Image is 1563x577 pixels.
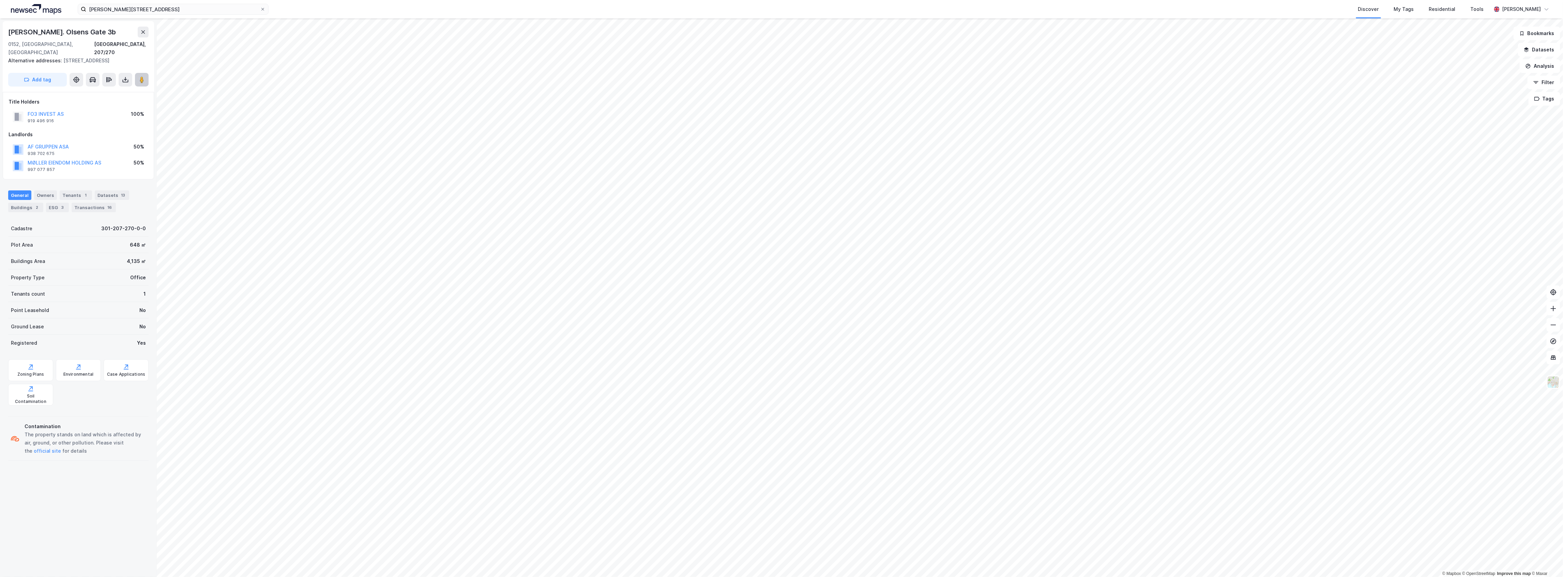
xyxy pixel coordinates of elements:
div: Landlords [9,130,148,139]
div: 1 [143,290,146,298]
div: Tenants [60,190,92,200]
a: Improve this map [1497,571,1531,576]
div: Point Leasehold [11,306,49,314]
div: Ground Lease [11,323,44,331]
div: General [8,190,31,200]
span: Alternative addresses: [8,58,63,63]
div: [STREET_ADDRESS] [8,57,143,65]
div: 4,135 ㎡ [127,257,146,265]
div: Soil Contamination [11,393,50,404]
div: Residential [1429,5,1456,13]
button: Add tag [8,73,67,87]
div: 2 [34,204,41,211]
img: logo.a4113a55bc3d86da70a041830d287a7e.svg [11,4,61,14]
iframe: Chat Widget [1529,544,1563,577]
div: 301-207-270-0-0 [101,224,146,233]
div: Title Holders [9,98,148,106]
button: Tags [1529,92,1560,106]
img: Z [1547,376,1560,389]
div: ESG [46,203,69,212]
div: The property stands on land which is affected by air, ground, or other pollution. Please visit th... [25,431,146,455]
div: Registered [11,339,37,347]
div: 100% [131,110,144,118]
div: Tenants count [11,290,45,298]
div: 13 [120,192,126,199]
div: No [139,323,146,331]
div: Zoning Plans [17,372,44,377]
div: Transactions [72,203,116,212]
div: 997 077 857 [28,167,55,172]
div: 50% [134,159,144,167]
div: 0152, [GEOGRAPHIC_DATA], [GEOGRAPHIC_DATA] [8,40,94,57]
div: Buildings Area [11,257,45,265]
div: Owners [34,190,57,200]
div: Property Type [11,274,45,282]
div: Yes [137,339,146,347]
div: Case Applications [107,372,145,377]
div: 938 702 675 [28,151,55,156]
div: Environmental [63,372,94,377]
div: Tools [1471,5,1484,13]
div: Buildings [8,203,43,212]
div: 648 ㎡ [130,241,146,249]
div: [GEOGRAPHIC_DATA], 207/270 [94,40,149,57]
div: Cadastre [11,224,32,233]
div: 1 [82,192,89,199]
div: 50% [134,143,144,151]
div: [PERSON_NAME]. Olsens Gate 3b [8,27,117,37]
div: Kontrollprogram for chat [1529,544,1563,577]
button: Bookmarks [1514,27,1560,40]
div: Office [130,274,146,282]
div: Discover [1358,5,1379,13]
div: 3 [59,204,66,211]
div: Datasets [95,190,129,200]
div: My Tags [1394,5,1414,13]
button: Datasets [1518,43,1560,57]
a: Mapbox [1442,571,1461,576]
div: No [139,306,146,314]
button: Filter [1528,76,1560,89]
div: Plot Area [11,241,33,249]
div: [PERSON_NAME] [1502,5,1541,13]
div: Contamination [25,422,146,431]
div: 919 496 916 [28,118,54,124]
a: OpenStreetMap [1462,571,1496,576]
button: Analysis [1520,59,1560,73]
input: Search by address, cadastre, landlords, tenants or people [86,4,260,14]
div: 16 [106,204,113,211]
